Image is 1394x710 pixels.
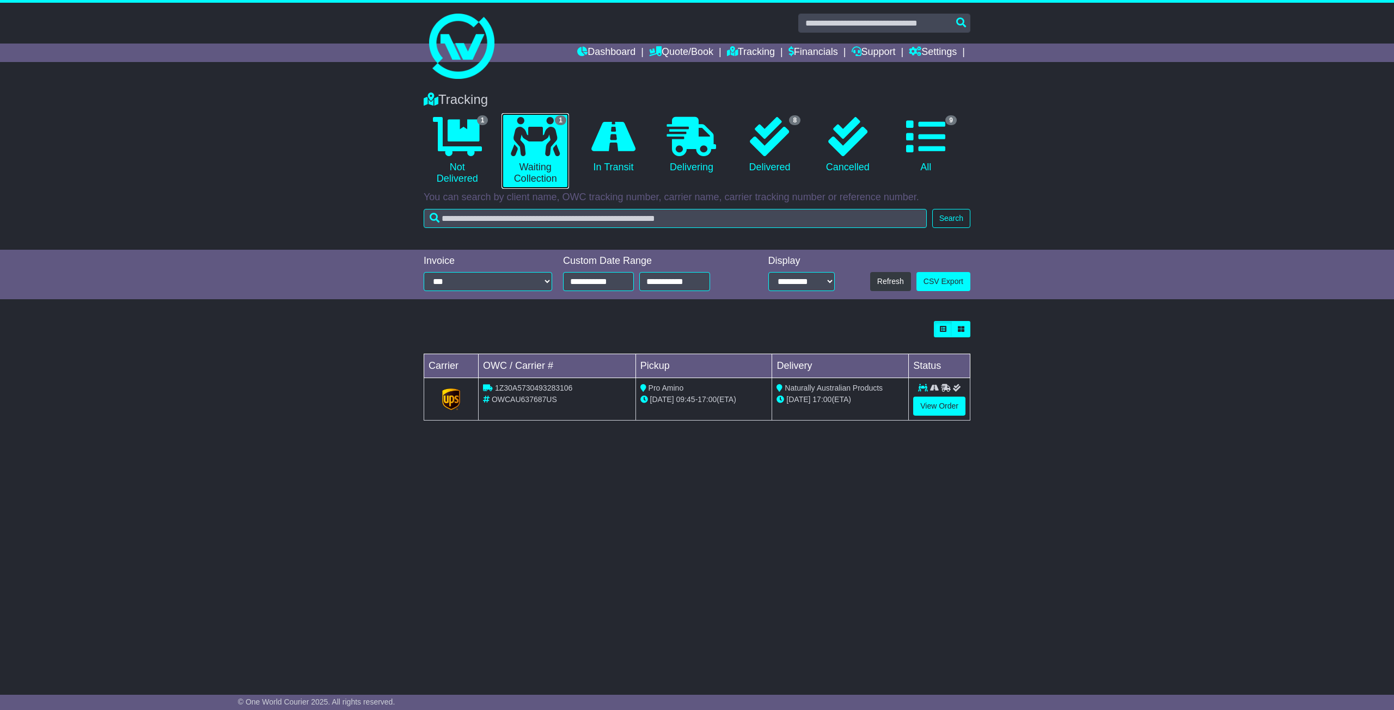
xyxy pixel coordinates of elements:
[676,395,695,404] span: 09:45
[909,44,957,62] a: Settings
[772,354,909,378] td: Delivery
[786,395,810,404] span: [DATE]
[577,44,635,62] a: Dashboard
[932,209,970,228] button: Search
[563,255,738,267] div: Custom Date Range
[502,113,568,189] a: 1 Waiting Collection
[442,388,461,410] img: GetCarrierServiceLogo
[789,115,800,125] span: 8
[424,354,479,378] td: Carrier
[640,394,768,405] div: - (ETA)
[812,395,831,404] span: 17:00
[852,44,896,62] a: Support
[424,255,552,267] div: Invoice
[736,113,803,177] a: 8 Delivered
[698,395,717,404] span: 17:00
[580,113,647,177] a: In Transit
[495,384,572,392] span: 1Z30A5730493283106
[424,113,491,189] a: 1 Not Delivered
[727,44,775,62] a: Tracking
[424,192,970,203] p: You can search by client name, OWC tracking number, carrier name, carrier tracking number or refe...
[649,384,684,392] span: Pro Amino
[238,697,395,706] span: © One World Courier 2025. All rights reserved.
[635,354,772,378] td: Pickup
[768,255,835,267] div: Display
[649,44,713,62] a: Quote/Book
[658,113,725,177] a: Delivering
[870,272,911,291] button: Refresh
[814,113,881,177] a: Cancelled
[909,354,970,378] td: Status
[788,44,838,62] a: Financials
[913,397,965,416] a: View Order
[650,395,674,404] span: [DATE]
[477,115,488,125] span: 1
[479,354,636,378] td: OWC / Carrier #
[555,115,566,125] span: 1
[945,115,957,125] span: 9
[785,384,883,392] span: Naturally Australian Products
[492,395,557,404] span: OWCAU637687US
[892,113,959,177] a: 9 All
[916,272,970,291] a: CSV Export
[777,394,904,405] div: (ETA)
[418,92,976,108] div: Tracking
